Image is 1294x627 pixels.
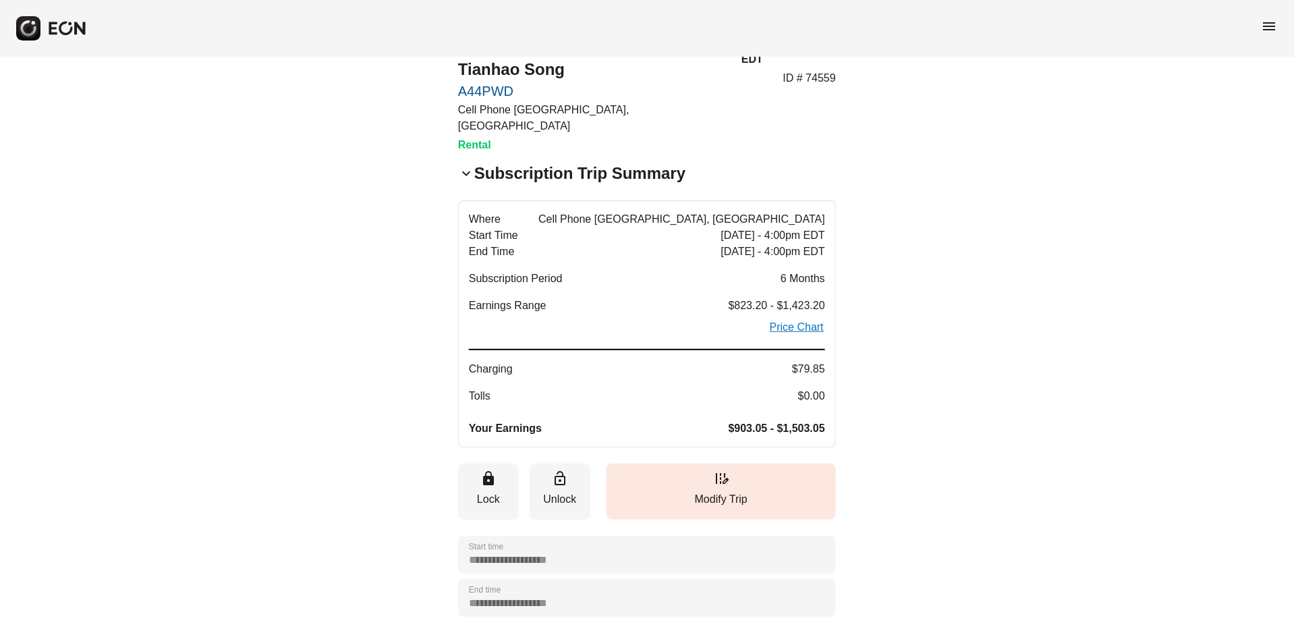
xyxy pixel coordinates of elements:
button: Lock [458,464,519,520]
h3: Rental [458,137,725,153]
a: A44PWD [458,83,725,99]
span: Subscription Period [469,271,563,287]
span: End Time [469,244,515,260]
button: Unlock [530,464,590,520]
h2: Tianhao Song [458,59,725,80]
span: menu [1262,18,1278,34]
h2: Subscription Trip Summary [474,163,685,184]
p: ID # 74559 [783,70,836,86]
button: Modify Trip [607,464,836,520]
span: $0.00 [798,388,825,404]
span: lock_open [552,470,568,487]
a: Price Chart [768,319,825,335]
span: Charging [469,361,513,377]
span: $823.20 - $1,423.20 [729,298,825,314]
span: Your Earnings [469,420,542,437]
p: Cell Phone [GEOGRAPHIC_DATA], [GEOGRAPHIC_DATA] [458,102,725,134]
p: Modify Trip [613,491,829,508]
span: [DATE] - 4:00pm EDT [721,227,825,244]
button: WhereCell Phone [GEOGRAPHIC_DATA], [GEOGRAPHIC_DATA]Start Time[DATE] - 4:00pm EDTEnd Time[DATE] -... [458,200,836,447]
span: 6 Months [781,271,825,287]
p: Unlock [536,491,584,508]
span: Start Time [469,227,518,244]
span: keyboard_arrow_down [458,165,474,182]
span: $79.85 [792,361,825,377]
p: Lock [465,491,512,508]
span: $903.05 - $1,503.05 [729,420,825,437]
span: Earnings Range [469,298,546,314]
span: Tolls [469,388,490,404]
span: lock [480,470,497,487]
span: Cell Phone [GEOGRAPHIC_DATA], [GEOGRAPHIC_DATA] [538,211,825,227]
span: edit_road [713,470,729,487]
span: [DATE] - 4:00pm EDT [721,244,825,260]
span: Where [469,211,501,227]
